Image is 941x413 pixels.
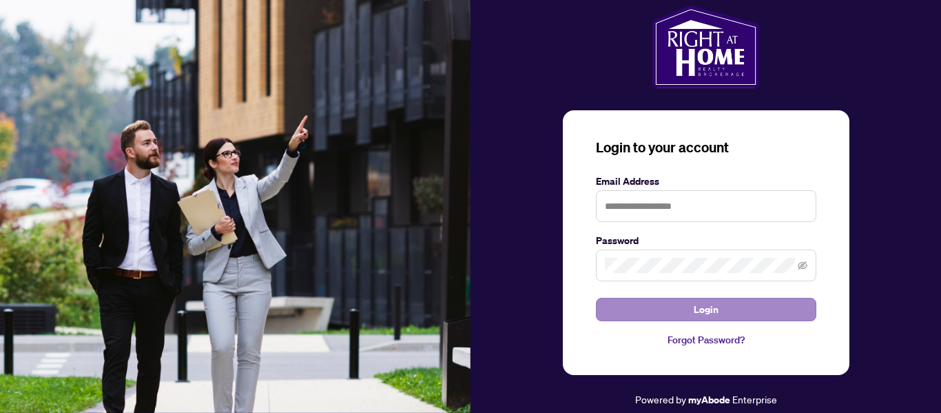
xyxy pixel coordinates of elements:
[694,299,718,321] span: Login
[798,261,807,270] span: eye-invisible
[596,138,816,157] h3: Login to your account
[635,393,686,405] span: Powered by
[596,233,816,248] label: Password
[596,174,816,189] label: Email Address
[688,392,730,407] a: myAbode
[732,393,777,405] span: Enterprise
[596,298,816,321] button: Login
[596,332,816,347] a: Forgot Password?
[652,6,759,88] img: ma-logo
